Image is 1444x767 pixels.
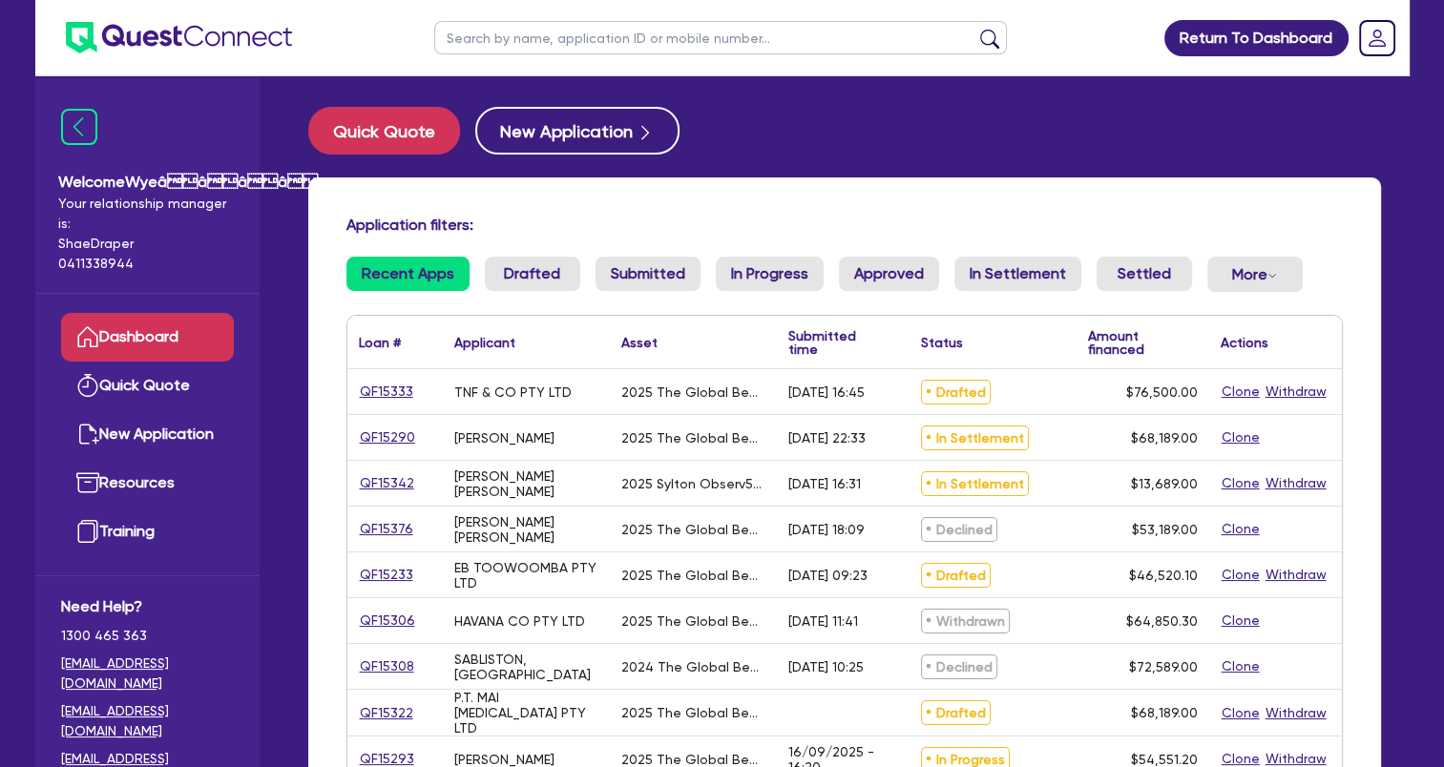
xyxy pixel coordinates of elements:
span: Drafted [921,563,991,588]
div: 2025 The Global Beauty Group UltraLUX PRO [621,752,765,767]
button: New Application [475,107,680,155]
button: Withdraw [1265,564,1328,586]
div: Submitted time [788,329,881,356]
div: Status [921,336,963,349]
span: Drafted [921,380,991,404]
div: [PERSON_NAME] [454,430,555,446]
img: resources [76,471,99,494]
div: P.T. MAI [MEDICAL_DATA] PTY LTD [454,690,598,736]
span: Declined [921,654,997,679]
div: 2025 Sylton Observ520x [621,476,765,491]
a: QF15342 [359,472,415,494]
div: SABLISTON, [GEOGRAPHIC_DATA] [454,652,598,682]
button: Dropdown toggle [1207,257,1303,292]
span: Withdrawn [921,609,1010,633]
img: icon-menu-close [61,109,97,145]
a: Quick Quote [308,107,475,155]
button: Clone [1221,610,1261,632]
button: Clone [1221,655,1261,677]
div: [PERSON_NAME] [PERSON_NAME] [454,514,598,545]
button: Quick Quote [308,107,460,155]
img: quest-connect-logo-blue [66,22,292,53]
a: QF15376 [359,518,414,540]
div: 2025 The Global Beaut Group UltraLUX Pro [621,522,765,537]
a: Training [61,508,234,556]
span: Need Help? [61,595,234,618]
a: Return To Dashboard [1164,20,1349,56]
h4: Application filters: [346,216,1343,234]
a: Dashboard [61,313,234,362]
span: $13,689.00 [1131,476,1198,491]
a: Resources [61,459,234,508]
span: $72,589.00 [1129,659,1198,674]
div: Asset [621,336,658,349]
a: [EMAIL_ADDRESS][DOMAIN_NAME] [61,653,234,694]
button: Clone [1221,702,1261,724]
button: Clone [1221,426,1261,448]
button: Clone [1221,518,1261,540]
div: [DATE] 16:31 [788,476,861,491]
a: In Progress [716,257,824,291]
a: Approved [839,257,939,291]
a: QF15333 [359,381,414,403]
span: $68,189.00 [1131,430,1198,446]
div: 2025 The Global Beauty Group UltraLUX PRO [621,384,765,400]
div: [PERSON_NAME] [454,752,555,767]
div: TNF & CO PTY LTD [454,384,572,400]
div: Applicant [454,336,515,349]
a: Recent Apps [346,257,470,291]
a: QF15290 [359,426,416,448]
div: [PERSON_NAME] [PERSON_NAME] [454,468,598,499]
div: 2024 The Global Beauty Group Liftera and Observ520X [621,659,765,674]
button: Withdraw [1265,472,1328,494]
a: Quick Quote [61,362,234,410]
div: Loan # [359,336,401,349]
button: Clone [1221,381,1261,403]
span: Your relationship manager is: Shae Draper 0411338944 [58,194,237,274]
span: $68,189.00 [1131,705,1198,720]
div: 2025 The Global Beauty Group UltraLUX PRO [621,430,765,446]
div: 2025 The Global Beauty Group UltraLUX Pro [621,705,765,720]
div: HAVANA CO PTY LTD [454,613,585,629]
a: Dropdown toggle [1352,13,1402,63]
div: 2025 The Global Beauty Group MediLUX LED and Pre Used Observ520X [621,613,765,629]
span: Welcome Wyeââââ [58,171,237,194]
button: Withdraw [1265,702,1328,724]
div: Actions [1221,336,1268,349]
a: QF15233 [359,564,414,586]
div: EB TOOWOOMBA PTY LTD [454,560,598,591]
a: QF15308 [359,655,415,677]
span: $64,850.30 [1126,613,1198,629]
a: [EMAIL_ADDRESS][DOMAIN_NAME] [61,701,234,741]
div: [DATE] 09:23 [788,568,868,583]
button: Withdraw [1265,381,1328,403]
a: Submitted [596,257,701,291]
div: [DATE] 18:09 [788,522,865,537]
a: QF15322 [359,702,414,724]
span: $53,189.00 [1132,522,1198,537]
button: Clone [1221,564,1261,586]
span: In Settlement [921,425,1029,450]
div: Amount financed [1088,329,1198,356]
img: quick-quote [76,374,99,397]
div: [DATE] 16:45 [788,384,865,400]
span: $76,500.00 [1126,384,1198,400]
div: 2025 The Global Beauty Group SuperLUX [621,568,765,583]
div: [DATE] 11:41 [788,613,858,629]
img: training [76,520,99,543]
div: [DATE] 10:25 [788,659,864,674]
a: Settled [1097,257,1192,291]
button: Clone [1221,472,1261,494]
span: In Settlement [921,471,1029,496]
span: $54,551.20 [1131,752,1198,767]
a: QF15306 [359,610,416,632]
a: In Settlement [954,257,1081,291]
span: $46,520.10 [1129,568,1198,583]
img: new-application [76,423,99,446]
div: [DATE] 22:33 [788,430,866,446]
a: Drafted [485,257,580,291]
span: 1300 465 363 [61,626,234,646]
span: Declined [921,517,997,542]
span: Drafted [921,700,991,725]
